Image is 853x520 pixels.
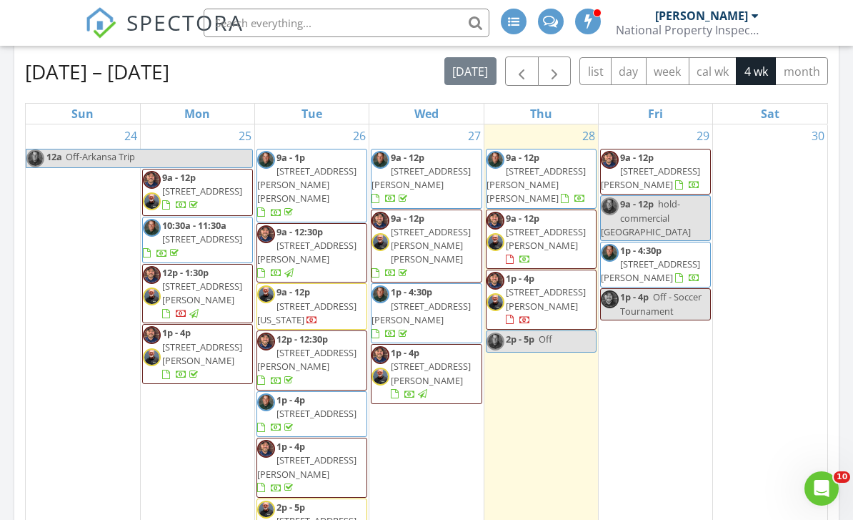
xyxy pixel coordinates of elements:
[601,244,619,262] img: picture_mark_schucker_npi.jpg
[601,257,700,284] span: [STREET_ADDRESS][PERSON_NAME]
[620,290,702,317] span: Off - Soccer Tournament
[601,151,619,169] img: 98ad0655cfd2453b98a1de31b1ed23db.jpeg
[371,300,471,326] span: [STREET_ADDRESS][PERSON_NAME]
[620,151,654,164] span: 9a - 12p
[256,283,367,330] a: 9a - 12p [STREET_ADDRESS][US_STATE]
[143,348,161,366] img: 5ed412a738bc4b6ebf64edaec0d92b37.jpeg
[371,212,471,280] a: 9a - 12p [STREET_ADDRESS][PERSON_NAME][PERSON_NAME]
[162,266,242,320] a: 12p - 1:30p [STREET_ADDRESS][PERSON_NAME]
[736,57,776,85] button: 4 wk
[506,212,539,225] span: 9a - 12p
[487,151,586,205] a: 9a - 12p [STREET_ADDRESS][PERSON_NAME][PERSON_NAME]
[371,165,471,191] span: [STREET_ADDRESS][PERSON_NAME]
[162,171,242,211] a: 9a - 12p [STREET_ADDRESS]
[121,124,140,147] a: Go to August 24, 2025
[411,104,442,124] a: Wednesday
[486,270,597,330] a: 1p - 4p [STREET_ADDRESS][PERSON_NAME]
[391,346,471,401] a: 1p - 4p [STREET_ADDRESS][PERSON_NAME]
[66,150,135,163] span: Off-Arkansa Trip
[276,333,328,345] span: 12p - 12:30p
[204,9,489,37] input: Search everything...
[143,266,161,284] img: 98ad0655cfd2453b98a1de31b1ed23db.jpeg
[276,151,305,164] span: 9a - 1p
[809,124,827,147] a: Go to August 30, 2025
[46,149,63,167] span: 12a
[162,326,242,381] a: 1p - 4p [STREET_ADDRESS][PERSON_NAME]
[162,266,209,279] span: 12p - 1:30p
[276,501,305,514] span: 2p - 5p
[371,346,389,364] img: 98ad0655cfd2453b98a1de31b1ed23db.jpeg
[506,272,534,285] span: 1p - 4p
[257,346,356,373] span: [STREET_ADDRESS][PERSON_NAME]
[834,471,850,483] span: 10
[465,124,484,147] a: Go to August 27, 2025
[391,225,471,265] span: [STREET_ADDRESS][PERSON_NAME][PERSON_NAME]
[506,151,539,164] span: 9a - 12p
[257,239,356,265] span: [STREET_ADDRESS][PERSON_NAME]
[391,360,471,386] span: [STREET_ADDRESS][PERSON_NAME]
[655,9,748,23] div: [PERSON_NAME]
[371,344,482,404] a: 1p - 4p [STREET_ADDRESS][PERSON_NAME]
[391,212,424,225] span: 9a - 12p
[162,185,242,197] span: [STREET_ADDRESS]
[391,346,419,359] span: 1p - 4p
[601,151,700,191] a: 9a - 12p [STREET_ADDRESS][PERSON_NAME]
[85,19,244,49] a: SPECTORA
[620,244,662,257] span: 1p - 4:30p
[257,333,356,387] a: 12p - 12:30p [STREET_ADDRESS][PERSON_NAME]
[527,104,555,124] a: Thursday
[257,151,356,219] a: 9a - 1p [STREET_ADDRESS][PERSON_NAME][PERSON_NAME]
[256,223,367,283] a: 9a - 12:30p [STREET_ADDRESS][PERSON_NAME]
[256,149,367,222] a: 9a - 1p [STREET_ADDRESS][PERSON_NAME][PERSON_NAME]
[600,242,711,288] a: 1p - 4:30p [STREET_ADDRESS][PERSON_NAME]
[371,210,482,283] a: 9a - 12p [STREET_ADDRESS][PERSON_NAME][PERSON_NAME]
[371,368,389,386] img: 5ed412a738bc4b6ebf64edaec0d92b37.jpeg
[85,7,116,39] img: The Best Home Inspection Software - Spectora
[620,197,654,210] span: 9a - 12p
[257,440,275,458] img: 98ad0655cfd2453b98a1de31b1ed23db.jpeg
[645,104,666,124] a: Friday
[257,225,356,280] a: 9a - 12:30p [STREET_ADDRESS][PERSON_NAME]
[371,285,389,303] img: picture_mark_schucker_npi.jpg
[257,393,275,411] img: picture_mark_schucker_npi.jpg
[487,151,504,169] img: picture_mark_schucker_npi.jpg
[371,283,482,343] a: 1p - 4:30p [STREET_ADDRESS][PERSON_NAME]
[506,272,586,326] a: 1p - 4p [STREET_ADDRESS][PERSON_NAME]
[611,57,647,85] button: day
[162,280,242,306] span: [STREET_ADDRESS][PERSON_NAME]
[487,212,504,230] img: 98ad0655cfd2453b98a1de31b1ed23db.jpeg
[371,151,471,205] a: 9a - 12p [STREET_ADDRESS][PERSON_NAME]
[646,57,689,85] button: week
[371,212,389,230] img: 98ad0655cfd2453b98a1de31b1ed23db.jpeg
[506,333,534,345] span: 2p - 5p
[257,501,275,519] img: 5ed412a738bc4b6ebf64edaec0d92b37.jpeg
[579,57,612,85] button: list
[487,165,586,205] span: [STREET_ADDRESS][PERSON_NAME][PERSON_NAME]
[506,285,586,312] span: [STREET_ADDRESS][PERSON_NAME]
[142,264,253,324] a: 12p - 1:30p [STREET_ADDRESS][PERSON_NAME]
[143,326,161,344] img: 98ad0655cfd2453b98a1de31b1ed23db.jpeg
[620,290,649,303] span: 1p - 4p
[257,440,356,494] a: 1p - 4p [STREET_ADDRESS][PERSON_NAME]
[299,104,325,124] a: Tuesday
[486,210,597,270] a: 9a - 12p [STREET_ADDRESS][PERSON_NAME]
[257,300,356,326] span: [STREET_ADDRESS][US_STATE]
[538,57,572,86] button: Next
[350,124,369,147] a: Go to August 26, 2025
[143,219,161,237] img: picture_mark_schucker_npi.jpg
[257,285,275,303] img: 5ed412a738bc4b6ebf64edaec0d92b37.jpeg
[775,57,828,85] button: month
[25,57,169,86] h2: [DATE] – [DATE]
[487,293,504,311] img: 5ed412a738bc4b6ebf64edaec0d92b37.jpeg
[257,151,275,169] img: picture_mark_schucker_npi.jpg
[162,232,242,245] span: [STREET_ADDRESS]
[126,7,244,37] span: SPECTORA
[371,285,471,340] a: 1p - 4:30p [STREET_ADDRESS][PERSON_NAME]
[486,149,597,209] a: 9a - 12p [STREET_ADDRESS][PERSON_NAME][PERSON_NAME]
[276,285,310,298] span: 9a - 12p
[257,333,275,350] img: 98ad0655cfd2453b98a1de31b1ed23db.jpeg
[371,233,389,251] img: 5ed412a738bc4b6ebf64edaec0d92b37.jpeg
[276,407,356,420] span: [STREET_ADDRESS]
[257,225,275,243] img: 98ad0655cfd2453b98a1de31b1ed23db.jpeg
[371,151,389,169] img: picture_mark_schucker_npi.jpg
